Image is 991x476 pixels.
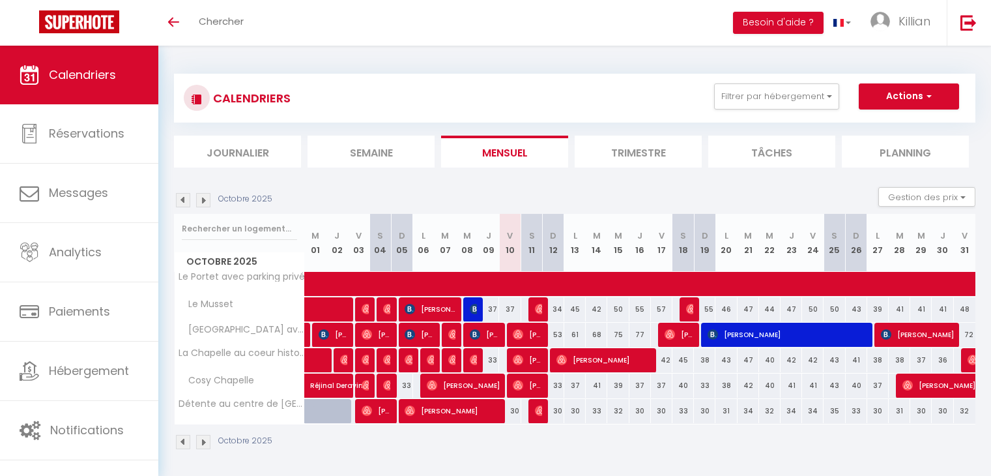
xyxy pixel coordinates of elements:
div: 30 [543,399,564,423]
div: 39 [867,297,889,321]
th: 22 [759,214,781,272]
th: 13 [564,214,586,272]
div: 41 [846,348,867,372]
abbr: V [356,230,362,242]
div: 50 [824,297,845,321]
abbr: V [962,230,968,242]
button: Actions [859,83,959,110]
abbr: M [311,230,319,242]
th: 26 [846,214,867,272]
div: 72 [954,323,975,347]
h3: CALENDRIERS [210,83,291,113]
div: 43 [715,348,737,372]
span: [PERSON_NAME] Bourgeais [535,398,542,423]
div: 30 [932,399,953,423]
th: 31 [954,214,975,272]
li: Semaine [308,136,435,168]
div: 30 [651,399,672,423]
span: Réservations [49,125,124,141]
span: [PERSON_NAME] [383,373,390,398]
div: 37 [867,374,889,398]
span: [PERSON_NAME] [708,322,870,347]
span: [PERSON_NAME] [513,373,542,398]
div: 33 [672,399,694,423]
span: Chercher [199,14,244,28]
th: 20 [715,214,737,272]
div: 31 [715,399,737,423]
span: [PERSON_NAME] [665,322,694,347]
span: Le Portet avec parking privé [177,272,305,282]
th: 03 [348,214,369,272]
div: 46 [715,297,737,321]
span: [PERSON_NAME] [535,297,542,321]
th: 07 [435,214,456,272]
span: [PERSON_NAME] [556,348,652,372]
th: 23 [781,214,802,272]
div: 77 [629,323,651,347]
div: 45 [564,297,586,321]
th: 21 [738,214,759,272]
div: 38 [889,348,910,372]
div: 43 [824,348,845,372]
span: Le Musset [177,297,237,312]
abbr: S [831,230,837,242]
a: [PERSON_NAME] PARAIS [305,323,311,348]
div: 48 [954,297,975,321]
span: [PERSON_NAME] [470,322,499,347]
span: [PERSON_NAME] [340,348,347,372]
th: 10 [499,214,521,272]
div: 41 [910,297,932,321]
img: Super Booking [39,10,119,33]
div: 42 [651,348,672,372]
div: 61 [564,323,586,347]
div: 57 [651,297,672,321]
button: Filtrer par hébergement [714,83,839,110]
span: [PERSON_NAME] [513,322,542,347]
div: 42 [586,297,607,321]
abbr: J [940,230,945,242]
abbr: S [377,230,383,242]
th: 29 [910,214,932,272]
abbr: L [876,230,880,242]
div: 42 [802,348,824,372]
span: Détente au centre de [GEOGRAPHIC_DATA] [177,399,307,409]
span: Killian [898,13,930,29]
div: 30 [910,399,932,423]
th: 17 [651,214,672,272]
span: [PERSON_NAME] [513,348,542,372]
div: 44 [759,297,781,321]
div: 32 [954,399,975,423]
span: [PERSON_NAME] [383,348,390,372]
th: 27 [867,214,889,272]
th: 19 [694,214,715,272]
abbr: D [550,230,556,242]
th: 12 [543,214,564,272]
div: 33 [543,374,564,398]
span: [PERSON_NAME] [405,322,434,347]
th: 05 [391,214,412,272]
div: 55 [694,297,715,321]
abbr: L [573,230,577,242]
div: 40 [672,374,694,398]
span: [PERSON_NAME] [319,322,348,347]
span: [PERSON_NAME] [470,348,477,372]
li: Mensuel [441,136,568,168]
div: 47 [738,348,759,372]
div: 33 [478,348,499,372]
div: 38 [715,374,737,398]
div: 33 [586,399,607,423]
span: Hébergement [49,363,129,379]
abbr: M [441,230,449,242]
span: [PERSON_NAME] [362,398,391,423]
span: [GEOGRAPHIC_DATA] avec parking [177,323,307,337]
div: 30 [499,399,521,423]
img: ... [870,12,890,31]
span: [PERSON_NAME] [405,348,412,372]
abbr: M [744,230,752,242]
abbr: V [507,230,513,242]
div: 36 [932,348,953,372]
div: 32 [607,399,629,423]
div: 40 [759,374,781,398]
li: Tâches [708,136,835,168]
div: 41 [586,374,607,398]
